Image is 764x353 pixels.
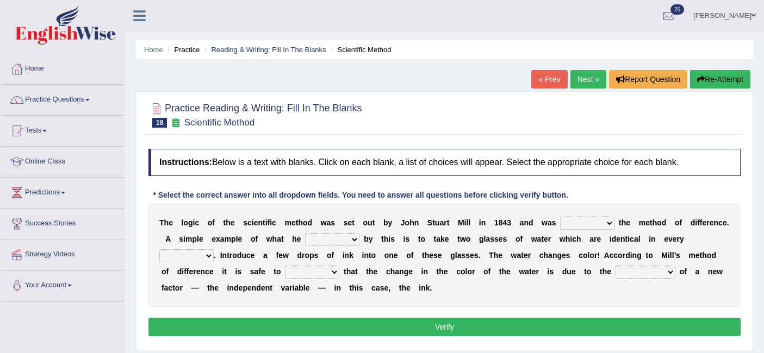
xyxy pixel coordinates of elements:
[420,235,425,243] b: o
[637,251,642,260] b: g
[620,235,625,243] b: n
[298,218,303,227] b: h
[723,218,727,227] b: e
[670,4,684,15] span: 26
[302,251,305,260] b: r
[483,235,486,243] b: l
[433,251,438,260] b: s
[499,235,503,243] b: e
[718,218,723,227] b: c
[363,218,368,227] b: o
[389,251,394,260] b: n
[470,251,474,260] b: e
[570,235,572,243] b: i
[185,235,192,243] b: m
[184,267,187,276] b: f
[224,267,227,276] b: t
[619,218,622,227] b: t
[515,235,520,243] b: o
[597,251,600,260] b: !
[364,251,369,260] b: n
[197,235,199,243] b: l
[1,239,125,267] a: Strategy Videos
[465,251,470,260] b: s
[679,218,682,227] b: f
[588,251,590,260] b: l
[464,218,467,227] b: i
[702,218,706,227] b: e
[562,251,566,260] b: e
[309,251,314,260] b: p
[439,218,444,227] b: a
[650,218,653,227] b: t
[688,251,695,260] b: m
[308,218,313,227] b: d
[494,218,499,227] b: 1
[343,251,345,260] b: i
[222,251,227,260] b: n
[673,235,677,243] b: e
[445,235,449,243] b: e
[216,235,220,243] b: x
[212,235,216,243] b: e
[272,218,276,227] b: c
[460,235,466,243] b: w
[610,235,612,243] b: i
[714,218,719,227] b: n
[232,251,237,260] b: o
[425,251,430,260] b: h
[390,235,395,243] b: s
[345,251,350,260] b: n
[520,218,524,227] b: a
[589,251,594,260] b: o
[165,45,200,55] li: Practice
[303,218,308,227] b: o
[528,251,531,260] b: r
[384,235,389,243] b: h
[630,251,632,260] b: i
[364,235,369,243] b: b
[223,218,226,227] b: t
[466,218,468,227] b: l
[406,251,411,260] b: o
[403,235,406,243] b: i
[227,251,229,260] b: t
[252,218,254,227] b: i
[494,251,499,260] b: h
[220,235,225,243] b: a
[192,235,197,243] b: p
[208,218,213,227] b: o
[231,218,235,227] b: e
[645,251,648,260] b: t
[283,251,289,260] b: w
[466,235,471,243] b: o
[331,218,335,227] b: s
[362,251,364,260] b: i
[695,251,700,260] b: e
[159,218,164,227] b: T
[296,218,299,227] b: t
[622,218,626,227] b: h
[676,251,680,260] b: s
[539,251,544,260] b: c
[1,209,125,236] a: Success Stories
[241,251,246,260] b: u
[429,251,433,260] b: e
[468,218,470,227] b: l
[148,100,362,128] h2: Practice Reading & Writing: Fill In The Blanks
[196,267,201,276] b: e
[691,218,695,227] b: d
[566,251,570,260] b: s
[347,218,352,227] b: e
[524,251,528,260] b: e
[268,218,270,227] b: f
[411,251,414,260] b: f
[181,218,183,227] b: l
[148,318,741,336] button: Verify
[450,251,455,260] b: g
[489,251,494,260] b: T
[266,235,272,243] b: w
[579,251,583,260] b: c
[560,235,566,243] b: w
[623,251,625,260] b: r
